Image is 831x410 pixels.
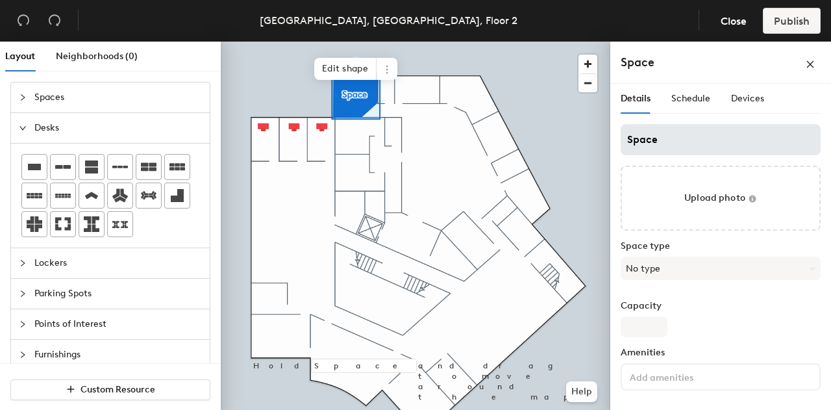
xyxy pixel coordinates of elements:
span: Schedule [671,93,710,104]
label: Capacity [621,301,821,311]
span: collapsed [19,351,27,359]
button: Publish [763,8,821,34]
label: Space type [621,241,821,251]
span: Desks [34,113,202,143]
span: collapsed [19,94,27,101]
span: collapsed [19,320,27,328]
button: Custom Resource [10,379,210,400]
span: collapsed [19,290,27,298]
button: Redo (⌘ + ⇧ + Z) [42,8,68,34]
button: Upload photo [621,166,821,231]
span: Devices [731,93,764,104]
button: Help [566,381,597,402]
div: [GEOGRAPHIC_DATA], [GEOGRAPHIC_DATA], Floor 2 [260,12,517,29]
span: undo [17,14,30,27]
button: No type [621,257,821,280]
span: Close [721,15,747,27]
span: Edit shape [314,58,377,80]
span: Furnishings [34,340,202,370]
span: Custom Resource [81,384,155,395]
span: expanded [19,124,27,132]
button: Close [710,8,758,34]
span: Layout [5,51,35,62]
input: Add amenities [627,368,744,384]
span: Lockers [34,248,202,278]
span: close [806,60,815,69]
span: Details [621,93,651,104]
span: Points of Interest [34,309,202,339]
span: Parking Spots [34,279,202,309]
span: Neighborhoods (0) [56,51,138,62]
span: collapsed [19,259,27,267]
h4: Space [621,54,654,71]
button: Undo (⌘ + Z) [10,8,36,34]
span: Spaces [34,83,202,112]
label: Amenities [621,348,821,358]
